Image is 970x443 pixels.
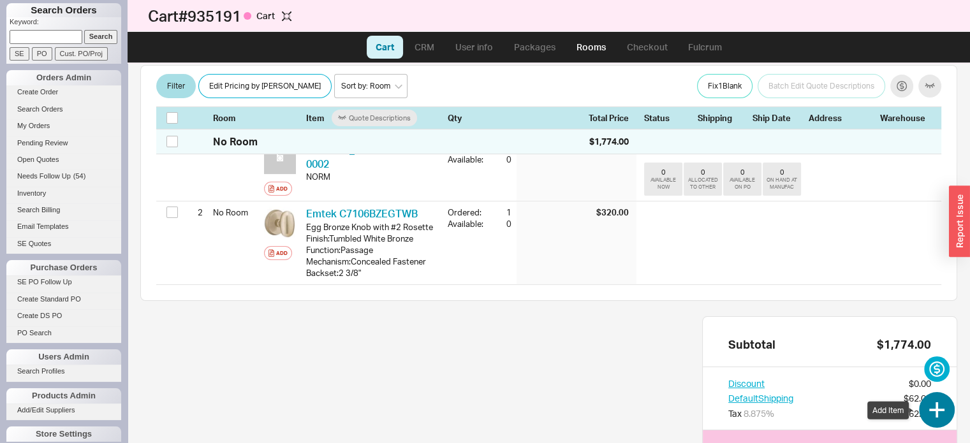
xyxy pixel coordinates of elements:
[306,267,437,279] div: Backset : 2 3/8"
[726,177,759,191] div: AVAILABLE ON PO
[6,365,121,378] a: Search Profiles
[306,221,437,233] div: Egg Bronze Knob with #2 Rosette
[213,134,258,149] div: No Room
[406,36,443,59] a: CRM
[904,392,931,405] div: $62.09
[84,30,118,43] input: Search
[698,112,745,124] div: Shipping
[187,201,203,223] div: 2
[877,337,931,351] div: $1,774.00
[489,207,511,218] div: 1
[899,407,931,420] div: $162.95
[6,388,121,403] div: Products Admin
[6,293,121,306] a: Create Standard PO
[6,203,121,217] a: Search Billing
[6,260,121,275] div: Purchase Orders
[448,218,489,229] div: Available:
[6,349,121,365] div: Users Admin
[809,112,872,124] div: Address
[499,154,511,165] div: 0
[6,170,121,183] a: Needs Follow Up(54)
[6,220,121,233] a: Email Templates
[589,112,636,124] div: Total Price
[209,78,321,94] span: Edit Pricing by [PERSON_NAME]
[306,112,443,124] div: Item
[880,112,931,124] div: Warehouse
[618,36,677,59] a: Checkout
[156,74,196,98] button: Filter
[167,78,185,94] span: Filter
[6,275,121,289] a: SE PO Follow Up
[6,426,121,442] div: Store Settings
[306,207,418,220] a: Emtek C7106BZEGTWB
[728,392,793,405] button: DefaultShipping
[264,207,296,238] img: emt7106bzegtwb_rtjpak
[728,377,765,390] button: Discount
[306,256,437,267] div: Mechanism : Concealed Fastener
[332,110,417,126] button: Quote Descriptions
[740,168,745,177] div: 0
[55,47,108,61] input: Cust. PO/Proj
[6,3,121,17] h1: Search Orders
[6,326,121,340] a: PO Search
[505,36,565,59] a: Packages
[6,153,121,166] a: Open Quotes
[708,78,742,94] span: Fix 1 Blank
[276,184,288,194] div: Add
[306,244,437,256] div: Function : Passage
[446,36,503,59] a: User info
[306,171,437,182] div: NORM
[867,402,909,419] div: Add Item
[589,135,629,148] div: $1,774.00
[32,47,52,61] input: PO
[697,74,753,98] button: Fix1Blank
[6,119,121,133] a: My Orders
[780,168,784,177] div: 0
[909,377,931,390] div: $0.00
[264,182,292,196] button: Add
[10,47,29,61] input: SE
[276,248,288,258] div: Add
[6,187,121,200] a: Inventory
[367,36,403,59] a: Cart
[256,10,277,21] span: Cart
[6,237,121,251] a: SE Quotes
[448,207,489,218] div: Ordered:
[73,172,86,180] span: ( 54 )
[686,177,719,191] div: ALLOCATED TO OTHER
[768,78,874,94] span: Batch Edit Quote Descriptions
[306,143,416,170] a: [PERSON_NAME] 2244-0002
[765,177,798,191] div: ON HAND AT MANUFAC
[644,112,690,124] div: Status
[264,246,292,260] button: Add
[6,85,121,99] a: Create Order
[753,112,801,124] div: Ship Date
[198,74,332,98] button: Edit Pricing by [PERSON_NAME]
[647,177,680,191] div: AVAILABLE NOW
[679,36,731,59] a: Fulcrum
[10,17,121,30] p: Keyword:
[701,168,705,177] div: 0
[17,172,71,180] span: Needs Follow Up
[568,36,615,59] a: Rooms
[6,309,121,323] a: Create DS PO
[728,407,793,420] div: Tax
[758,74,885,98] button: Batch Edit Quote Descriptions
[6,403,121,417] a: Add/Edit Suppliers
[448,112,511,124] div: Qty
[213,201,259,223] div: No Room
[728,337,775,351] div: Subtotal
[6,103,121,116] a: Search Orders
[744,408,774,419] span: 8.875 %
[499,218,511,229] div: 0
[148,7,499,25] h1: Cart # 935191
[596,207,629,218] div: $320.00
[6,136,121,150] a: Pending Review
[448,154,489,165] div: Available:
[264,142,296,174] img: no_photo
[17,139,68,147] span: Pending Review
[6,70,121,85] div: Orders Admin
[661,168,666,177] div: 0
[306,233,437,244] div: Finish : Tumbled White Bronze
[213,112,259,124] div: Room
